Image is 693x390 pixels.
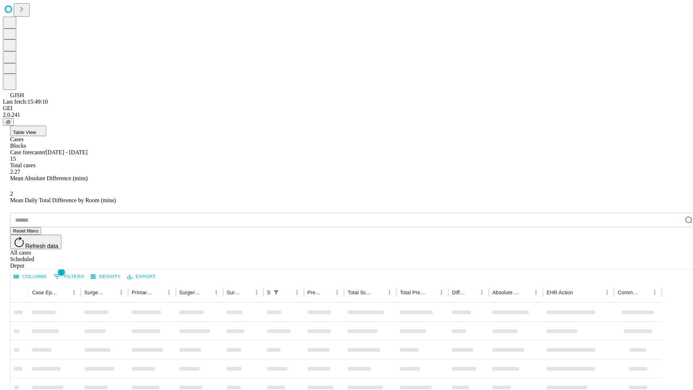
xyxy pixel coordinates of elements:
div: Primary Service [132,290,153,295]
div: 2.0.241 [3,112,690,118]
span: 2 [10,191,13,197]
button: Menu [116,287,126,298]
button: Sort [574,287,584,298]
span: @ [6,119,11,125]
div: 1 active filter [271,287,281,298]
div: Surgery Name [179,290,200,295]
span: Total cases [10,162,35,168]
span: Refresh data [25,243,58,249]
button: Sort [201,287,211,298]
button: Sort [640,287,650,298]
button: Sort [521,287,531,298]
button: Sort [322,287,332,298]
span: 1 [58,269,65,276]
button: Menu [211,287,221,298]
div: Scheduled In Room Duration [267,290,270,295]
span: Reset filters [13,228,38,234]
button: Export [125,271,157,282]
button: Sort [467,287,477,298]
div: Surgeon Name [84,290,105,295]
button: Table View [10,126,46,136]
div: Total Predicted Duration [400,290,426,295]
div: Comments [618,290,638,295]
button: Menu [602,287,612,298]
button: Refresh data [10,235,61,249]
span: 15 [10,156,16,162]
button: Sort [106,287,116,298]
span: Mean Absolute Difference (mins) [10,175,88,181]
div: Predicted In Room Duration [308,290,322,295]
span: [DATE] - [DATE] [45,149,87,155]
button: @ [3,118,14,126]
div: GEI [3,105,690,112]
span: Last fetch: 15:49:10 [3,99,48,105]
button: Menu [69,287,79,298]
span: Case forecaster [10,149,45,155]
span: Table View [13,130,36,135]
button: Menu [436,287,446,298]
button: Menu [531,287,541,298]
div: Case Epic Id [32,290,58,295]
button: Menu [477,287,487,298]
button: Show filters [271,287,281,298]
button: Menu [650,287,660,298]
button: Sort [282,287,292,298]
button: Reset filters [10,227,41,235]
div: Absolute Difference [492,290,520,295]
button: Menu [384,287,395,298]
button: Select columns [12,271,49,282]
div: Total Scheduled Duration [348,290,374,295]
button: Density [89,271,122,282]
button: Sort [426,287,436,298]
span: 2.27 [10,169,20,175]
button: Sort [241,287,252,298]
span: Mean Daily Total Difference by Room (mins) [10,197,116,203]
div: Surgery Date [227,290,241,295]
button: Sort [59,287,69,298]
span: GJSH [10,92,24,98]
button: Menu [332,287,342,298]
button: Menu [164,287,174,298]
div: Difference [452,290,466,295]
button: Sort [374,287,384,298]
button: Menu [252,287,262,298]
button: Menu [292,287,302,298]
div: EHR Action [546,290,573,295]
button: Show filters [52,271,86,282]
button: Sort [154,287,164,298]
